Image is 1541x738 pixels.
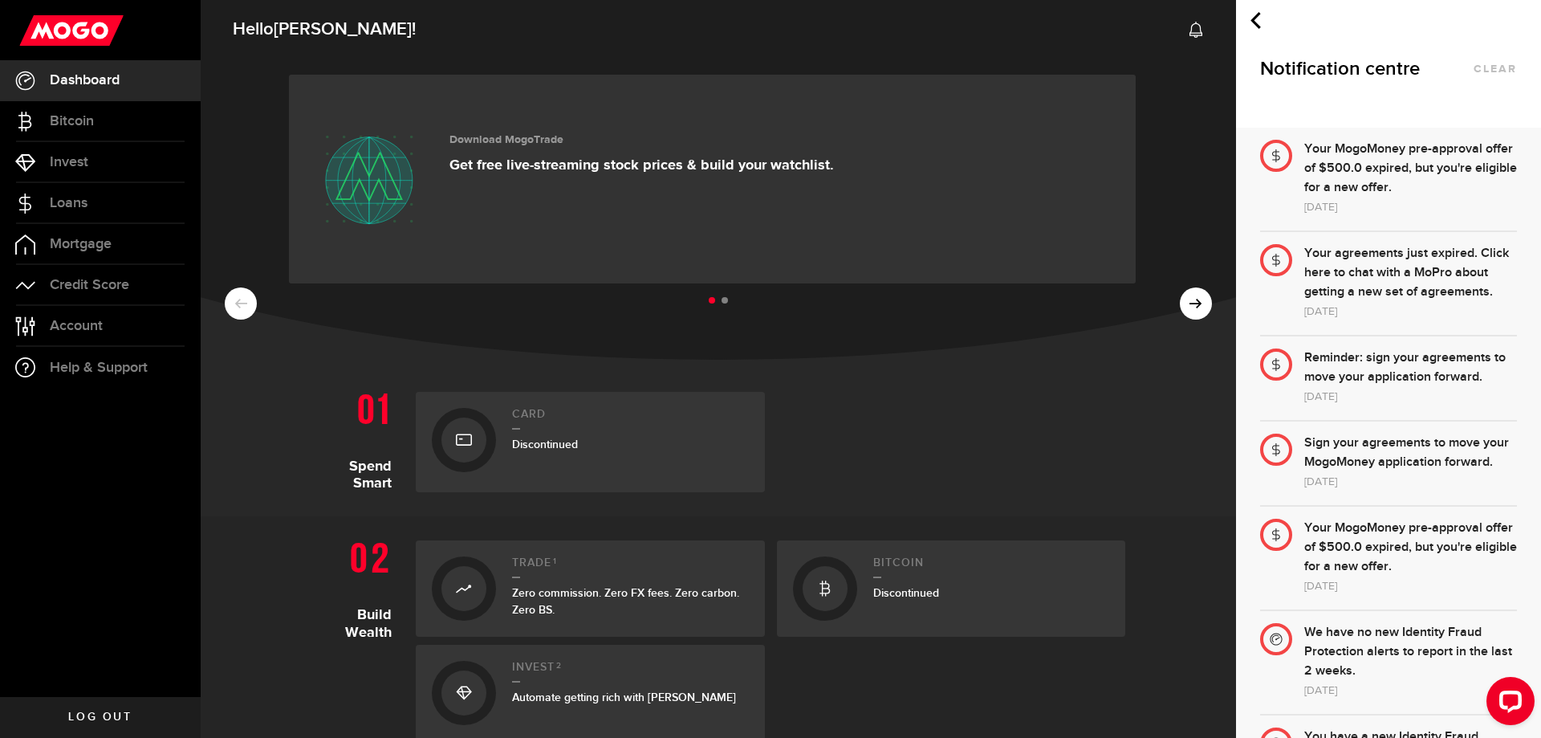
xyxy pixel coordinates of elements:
[512,586,739,617] span: Zero commission. Zero FX fees. Zero carbon. Zero BS.
[1304,387,1517,406] div: [DATE]
[1260,56,1420,81] span: Notification centre
[512,438,578,451] span: Discontinued
[1304,140,1517,198] div: Your MogoMoney pre-approval offer of $500.0 expired, but you're eligible for a new offer.
[1474,63,1517,75] button: clear
[512,661,749,683] h2: Invest
[556,661,562,671] sup: 2
[512,557,749,578] h2: Trade
[1304,681,1517,700] div: [DATE]
[1304,519,1517,577] div: Your MogoMoney pre-approval offer of $500.0 expired, but you're eligible for a new offer.
[416,392,765,492] a: CardDiscontinued
[50,196,87,210] span: Loans
[1304,434,1517,472] div: Sign your agreements to move your MogoMoney application forward.
[50,237,112,251] span: Mortgage
[50,278,129,292] span: Credit Score
[416,540,765,637] a: Trade1Zero commission. Zero FX fees. Zero carbon. Zero BS.
[311,384,404,492] h1: Spend Smart
[1304,472,1517,491] div: [DATE]
[1304,302,1517,321] div: [DATE]
[1304,577,1517,596] div: [DATE]
[512,408,749,430] h2: Card
[873,557,1110,578] h2: Bitcoin
[50,155,88,169] span: Invest
[1474,671,1541,738] iframe: LiveChat chat widget
[449,157,834,174] p: Get free live-streaming stock prices & build your watchlist.
[50,361,148,375] span: Help & Support
[289,75,1136,283] a: Download MogoTrade Get free live-streaming stock prices & build your watchlist.
[274,18,412,40] span: [PERSON_NAME]
[449,133,834,147] h3: Download MogoTrade
[233,13,416,47] span: Hello !
[1304,623,1517,681] div: We have no new Identity Fraud Protection alerts to report in the last 2 weeks.
[1304,198,1517,217] div: [DATE]
[1304,349,1517,387] div: Reminder: sign your agreements to move your application forward.
[512,691,736,704] span: Automate getting rich with [PERSON_NAME]
[68,711,132,723] span: Log out
[873,586,939,600] span: Discontinued
[50,73,120,88] span: Dashboard
[777,540,1126,637] a: BitcoinDiscontinued
[1304,244,1517,302] div: Your agreements just expired. Click here to chat with a MoPro about getting a new set of agreements.
[50,114,94,128] span: Bitcoin
[50,319,103,333] span: Account
[553,557,557,566] sup: 1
